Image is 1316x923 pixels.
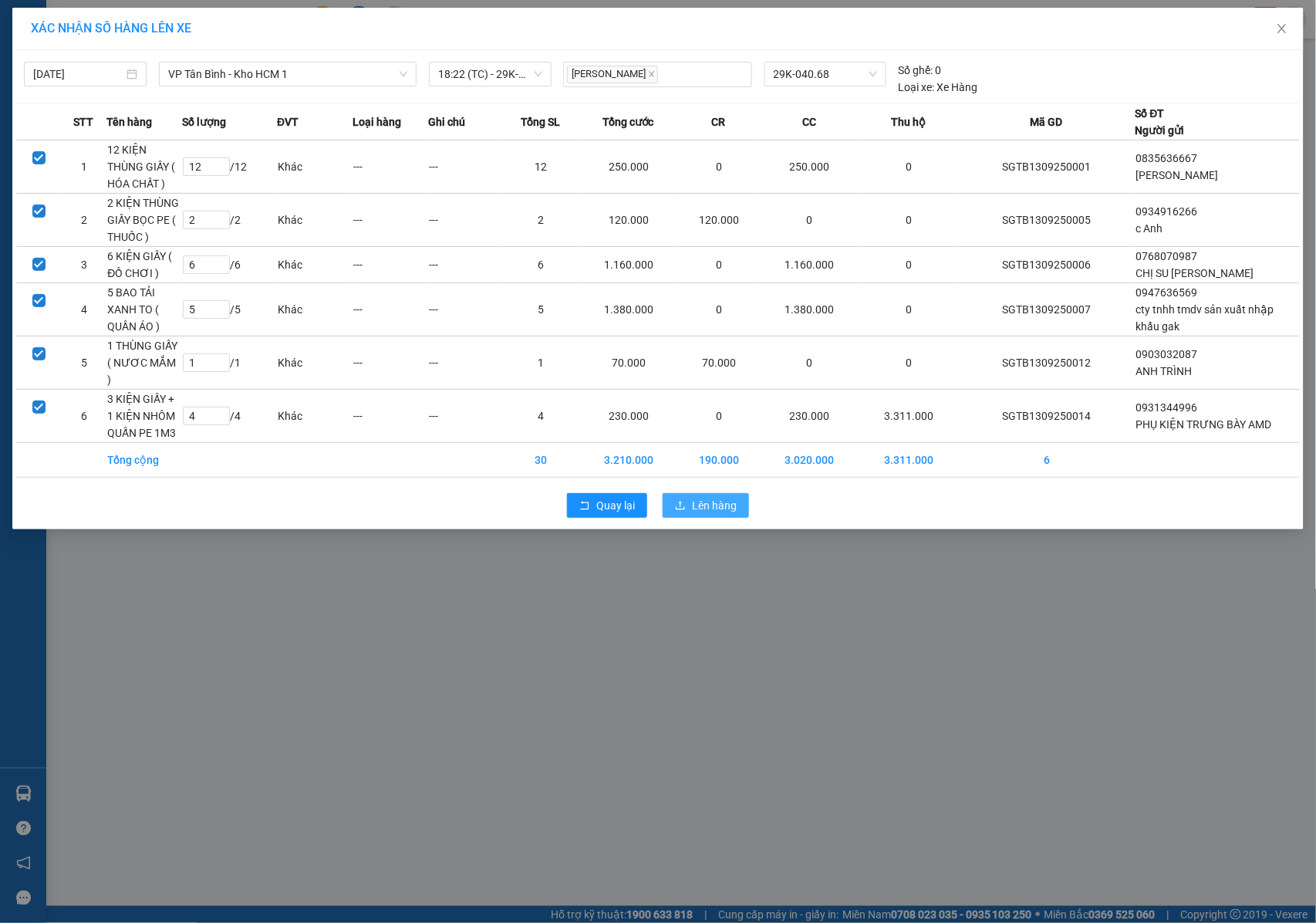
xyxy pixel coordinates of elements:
[504,140,579,194] td: 12
[859,283,959,336] td: 0
[428,194,504,247] td: ---
[428,140,504,194] td: ---
[579,194,678,247] td: 120.000
[899,79,978,96] div: Xe Hàng
[579,247,678,283] td: 1.160.000
[678,140,760,194] td: 0
[579,140,678,194] td: 250.000
[899,79,935,96] span: Loại xe:
[774,63,877,86] span: 29K-040.68
[1260,8,1304,51] button: Close
[504,336,579,390] td: 1
[959,140,1135,194] td: SGTB1309250001
[959,247,1135,283] td: SGTB1309250006
[182,140,277,194] td: / 12
[648,70,656,78] span: close
[428,247,504,283] td: ---
[504,283,579,336] td: 5
[1135,105,1185,139] div: Số ĐT Người gửi
[959,194,1135,247] td: SGTB1309250005
[579,443,678,478] td: 3.210.000
[899,62,933,79] span: Số ghế:
[106,194,182,247] td: 2 KIỆN THÙNG GIẤY BỌC PE ( THUỐC )
[277,336,353,390] td: Khác
[678,336,760,390] td: 70.000
[31,21,191,35] span: XÁC NHẬN SỐ HÀNG LÊN XE
[353,283,428,336] td: ---
[678,390,760,443] td: 0
[678,194,760,247] td: 120.000
[73,113,93,130] span: STT
[182,336,277,390] td: / 1
[277,140,353,194] td: Khác
[760,140,859,194] td: 250.000
[959,283,1135,336] td: SGTB1309250007
[692,497,737,514] span: Lên hàng
[277,194,353,247] td: Khác
[62,390,107,443] td: 6
[678,247,760,283] td: 0
[859,140,959,194] td: 0
[504,194,579,247] td: 2
[1136,418,1272,431] span: PHỤ KIỆN TRƯNG BÀY AMD
[859,390,959,443] td: 3.311.000
[579,500,590,512] span: rollback
[277,247,353,283] td: Khác
[678,443,760,478] td: 190.000
[899,62,942,79] div: 0
[182,247,277,283] td: / 6
[892,113,926,130] span: Thu hộ
[353,194,428,247] td: ---
[596,497,635,514] span: Quay lại
[428,113,465,130] span: Ghi chú
[1136,286,1198,299] span: 0947636569
[1136,152,1198,164] span: 0835636667
[1136,250,1198,262] span: 0768070987
[438,63,542,86] span: 18:22 (TC) - 29K-040.68
[1136,169,1219,181] span: [PERSON_NAME]
[1136,303,1274,333] span: cty tnhh tmdv sản xuất nhập khẩu gak
[182,194,277,247] td: / 2
[760,443,859,478] td: 3.020.000
[760,283,859,336] td: 1.380.000
[106,390,182,443] td: 3 KIỆN GIẤY + 1 KIỆN NHÔM QUẤN PE 1M3
[277,283,353,336] td: Khác
[712,113,726,130] span: CR
[168,63,407,86] span: VP Tân Bình - Kho HCM 1
[504,247,579,283] td: 6
[62,336,107,390] td: 5
[353,113,401,130] span: Loại hàng
[353,336,428,390] td: ---
[428,390,504,443] td: ---
[760,390,859,443] td: 230.000
[277,113,299,130] span: ĐVT
[106,113,152,130] span: Tên hàng
[959,390,1135,443] td: SGTB1309250014
[602,113,654,130] span: Tổng cước
[62,247,107,283] td: 3
[353,140,428,194] td: ---
[859,336,959,390] td: 0
[959,336,1135,390] td: SGTB1309250012
[62,283,107,336] td: 4
[567,66,658,83] span: [PERSON_NAME]
[1136,222,1163,235] span: c Anh
[1136,267,1254,279] span: CHỊ SU [PERSON_NAME]
[504,443,579,478] td: 30
[567,493,647,518] button: rollbackQuay lại
[399,69,408,79] span: down
[959,443,1135,478] td: 6
[277,390,353,443] td: Khác
[62,140,107,194] td: 1
[1136,401,1198,414] span: 0931344996
[579,336,678,390] td: 70.000
[663,493,749,518] button: uploadLên hàng
[678,283,760,336] td: 0
[106,283,182,336] td: 5 BAO TẢI XANH TO ( QUẦN ÁO )
[106,140,182,194] td: 12 KIỆN THÙNG GIẤY ( HÓA CHẤT )
[521,113,560,130] span: Tổng SL
[182,390,277,443] td: / 4
[1136,205,1198,218] span: 0934916266
[579,390,678,443] td: 230.000
[1136,365,1193,377] span: ANH TRÌNH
